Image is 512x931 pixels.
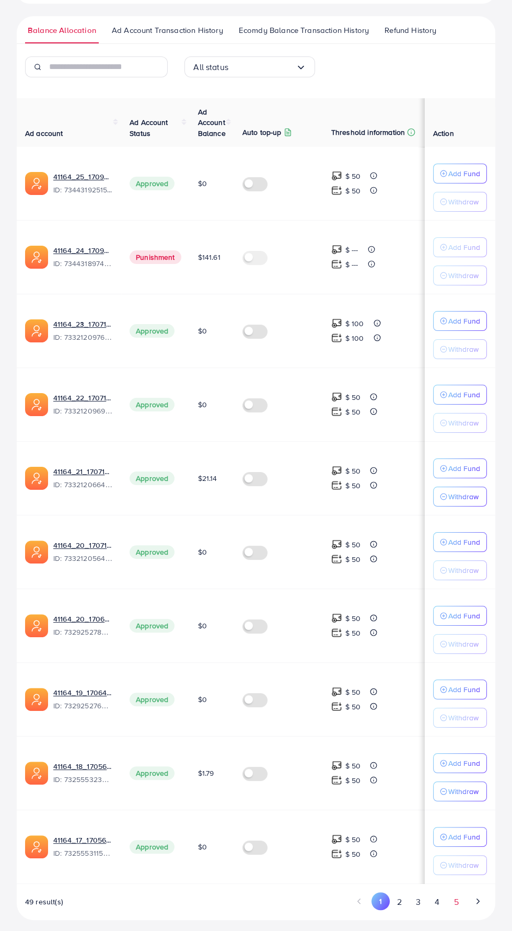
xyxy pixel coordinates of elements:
[433,532,487,552] button: Add Fund
[25,541,48,564] img: ic-ads-acc.e4c84228.svg
[345,391,361,404] p: $ 50
[468,884,504,923] iframe: Chat
[130,619,174,633] span: Approved
[130,693,174,706] span: Approved
[331,627,342,638] img: top-up amount
[345,538,361,551] p: $ 50
[331,185,342,196] img: top-up amount
[198,252,220,262] span: $141.61
[198,547,207,557] span: $0
[53,393,113,417] div: <span class='underline'>41164_22_1707142456408</span></br>7332120969684811778
[345,700,361,713] p: $ 50
[53,761,113,785] div: <span class='underline'>41164_18_1705613299404</span></br>7325553238722314241
[433,634,487,654] button: Withdraw
[345,406,361,418] p: $ 50
[448,417,479,429] p: Withdraw
[53,761,113,772] a: 41164_18_1705613299404
[112,25,223,36] span: Ad Account Transaction History
[448,757,480,769] p: Add Fund
[448,388,480,401] p: Add Fund
[53,774,113,785] span: ID: 7325553238722314241
[53,540,113,564] div: <span class='underline'>41164_20_1707142368069</span></br>7332120564271874049
[25,319,48,342] img: ic-ads-acc.e4c84228.svg
[198,107,226,139] span: Ad Account Balance
[345,465,361,477] p: $ 50
[53,171,113,182] a: 41164_25_1709982599082
[345,170,361,182] p: $ 50
[130,840,174,854] span: Approved
[448,831,480,843] p: Add Fund
[345,317,364,330] p: $ 100
[198,620,207,631] span: $0
[331,170,342,181] img: top-up amount
[350,892,487,912] ul: Pagination
[448,462,480,475] p: Add Fund
[25,614,48,637] img: ic-ads-acc.e4c84228.svg
[385,25,436,36] span: Refund History
[53,614,113,638] div: <span class='underline'>41164_20_1706474683598</span></br>7329252780571557890
[433,560,487,580] button: Withdraw
[448,638,479,650] p: Withdraw
[130,177,174,190] span: Approved
[433,385,487,405] button: Add Fund
[331,392,342,403] img: top-up amount
[53,466,113,490] div: <span class='underline'>41164_21_1707142387585</span></br>7332120664427642882
[130,324,174,338] span: Approved
[448,167,480,180] p: Add Fund
[448,785,479,798] p: Withdraw
[433,311,487,331] button: Add Fund
[448,711,479,724] p: Withdraw
[53,848,113,858] span: ID: 7325553115980349442
[239,25,369,36] span: Ecomdy Balance Transaction History
[433,164,487,183] button: Add Fund
[198,768,214,778] span: $1.79
[198,399,207,410] span: $0
[130,472,174,485] span: Approved
[433,128,454,139] span: Action
[130,766,174,780] span: Approved
[447,892,466,912] button: Go to page 5
[433,458,487,478] button: Add Fund
[184,56,315,77] div: Search for option
[448,683,480,696] p: Add Fund
[345,848,361,860] p: $ 50
[331,701,342,712] img: top-up amount
[53,319,113,343] div: <span class='underline'>41164_23_1707142475983</span></br>7332120976240689154
[331,332,342,343] img: top-up amount
[448,269,479,282] p: Withdraw
[53,171,113,196] div: <span class='underline'>41164_25_1709982599082</span></br>7344319251534069762
[198,694,207,705] span: $0
[130,250,181,264] span: Punishment
[53,466,113,477] a: 41164_21_1707142387585
[433,339,487,359] button: Withdraw
[433,708,487,728] button: Withdraw
[409,892,428,912] button: Go to page 3
[53,245,113,256] a: 41164_24_1709982576916
[198,326,207,336] span: $0
[448,315,480,327] p: Add Fund
[345,553,361,566] p: $ 50
[433,827,487,847] button: Add Fund
[345,774,361,787] p: $ 50
[53,245,113,269] div: <span class='underline'>41164_24_1709982576916</span></br>7344318974215340033
[331,318,342,329] img: top-up amount
[130,545,174,559] span: Approved
[130,398,174,411] span: Approved
[53,553,113,564] span: ID: 7332120564271874049
[198,842,207,852] span: $0
[331,406,342,417] img: top-up amount
[345,258,358,271] p: $ ---
[53,687,113,711] div: <span class='underline'>41164_19_1706474666940</span></br>7329252760468127746
[345,833,361,846] p: $ 50
[331,465,342,476] img: top-up amount
[25,467,48,490] img: ic-ads-acc.e4c84228.svg
[448,859,479,871] p: Withdraw
[428,892,447,912] button: Go to page 4
[345,185,361,197] p: $ 50
[331,539,342,550] img: top-up amount
[433,487,487,507] button: Withdraw
[433,855,487,875] button: Withdraw
[53,614,113,624] a: 41164_20_1706474683598
[331,760,342,771] img: top-up amount
[448,536,480,548] p: Add Fund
